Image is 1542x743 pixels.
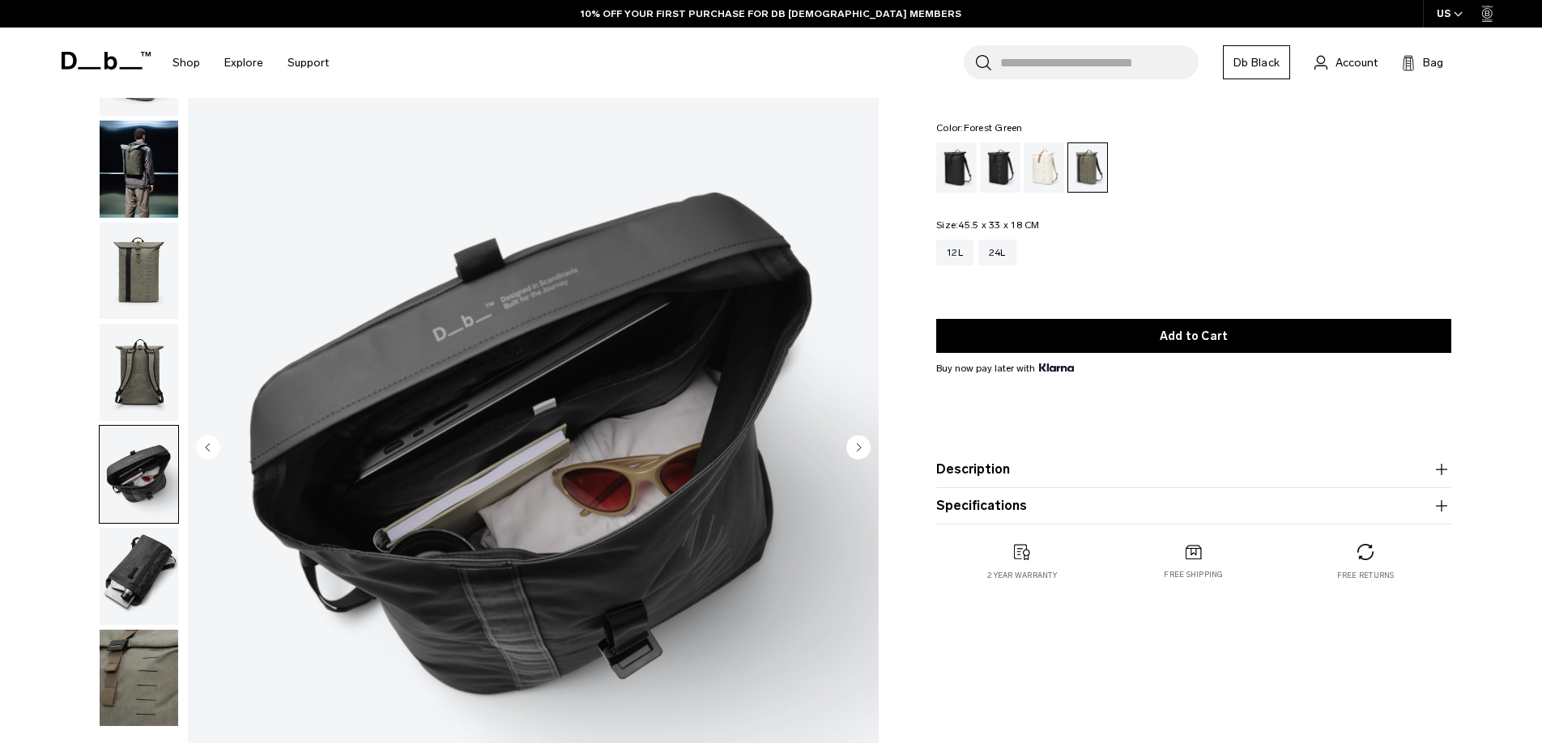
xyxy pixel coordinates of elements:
[288,34,329,91] a: Support
[936,142,977,193] a: Black Out
[980,142,1020,193] a: Charcoal Grey
[99,323,179,422] button: Essential Backpack 24L Forest Green
[100,426,178,523] img: Essential Backpack 24L Forest Green
[1024,142,1064,193] a: Oatmilk
[173,34,200,91] a: Shop
[936,220,1040,230] legend: Size:
[1067,142,1108,193] a: Forest Green
[978,240,1016,265] a: 24L
[1335,54,1378,71] span: Account
[99,222,179,321] button: Essential Backpack 24L Forest Green
[99,120,179,219] button: Essential Backpack 24L Forest Green
[1039,363,1074,371] img: {"height" => 20, "alt" => "Klarna"}
[99,425,179,524] button: Essential Backpack 24L Forest Green
[100,630,178,727] img: Essential Backpack 24L Forest Green
[100,223,178,320] img: Essential Backpack 24L Forest Green
[99,527,179,626] button: Essential Backpack 24L Forest Green
[936,123,1023,133] legend: Color:
[100,528,178,625] img: Essential Backpack 24L Forest Green
[936,319,1451,353] button: Add to Cart
[987,570,1057,581] p: 2 year warranty
[1314,53,1378,72] a: Account
[964,122,1023,134] span: Forest Green
[160,28,341,98] nav: Main Navigation
[936,496,1451,516] button: Specifications
[936,361,1074,376] span: Buy now pay later with
[196,435,220,462] button: Previous slide
[1423,54,1443,71] span: Bag
[100,324,178,421] img: Essential Backpack 24L Forest Green
[581,6,961,21] a: 10% OFF YOUR FIRST PURCHASE FOR DB [DEMOGRAPHIC_DATA] MEMBERS
[99,629,179,728] button: Essential Backpack 24L Forest Green
[1402,53,1443,72] button: Bag
[936,240,973,265] a: 12L
[936,460,1451,479] button: Description
[224,34,263,91] a: Explore
[1164,569,1223,580] p: Free shipping
[958,219,1039,231] span: 45.5 x 33 x 18 CM
[1223,45,1290,79] a: Db Black
[1337,570,1395,581] p: Free returns
[846,435,871,462] button: Next slide
[100,121,178,218] img: Essential Backpack 24L Forest Green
